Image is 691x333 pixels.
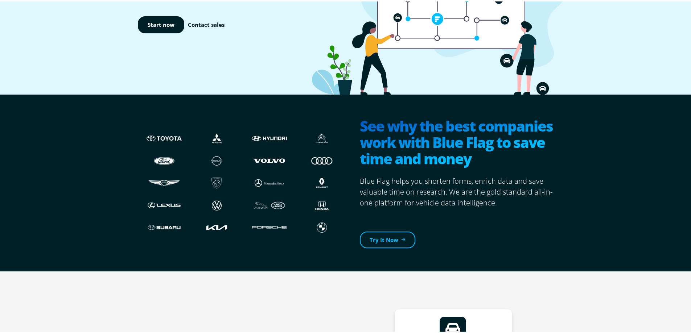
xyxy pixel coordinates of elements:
img: Subaru logo [145,219,183,233]
a: Try It Now [360,230,415,247]
h2: See why the best companies work with Blue Flag to save time and money [360,116,559,167]
img: Renault logo [303,175,341,188]
img: Ford logo [145,152,183,166]
img: Hyundai logo [250,130,288,144]
a: Contact sales [188,19,225,28]
img: Citroen logo [303,130,341,144]
img: Volkswagen logo [198,197,236,211]
img: Peugeot logo [198,175,236,188]
img: Audi logo [303,152,341,166]
img: Porshce logo [250,219,288,233]
img: Nissan logo [198,152,236,166]
img: Volvo logo [250,152,288,166]
img: BMW logo [303,219,341,233]
img: Kia logo [198,219,236,233]
img: Mercedes logo [250,175,288,188]
img: Toyota logo [145,130,183,144]
a: Start now [138,15,184,32]
img: Lexus logo [145,197,183,211]
img: Mistubishi logo [198,130,236,144]
p: Blue Flag helps you shorten forms, enrich data and save valuable time on research. We are the gol... [360,174,559,207]
img: Genesis logo [145,175,183,188]
img: Honda logo [303,197,341,211]
img: JLR logo [250,197,288,211]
